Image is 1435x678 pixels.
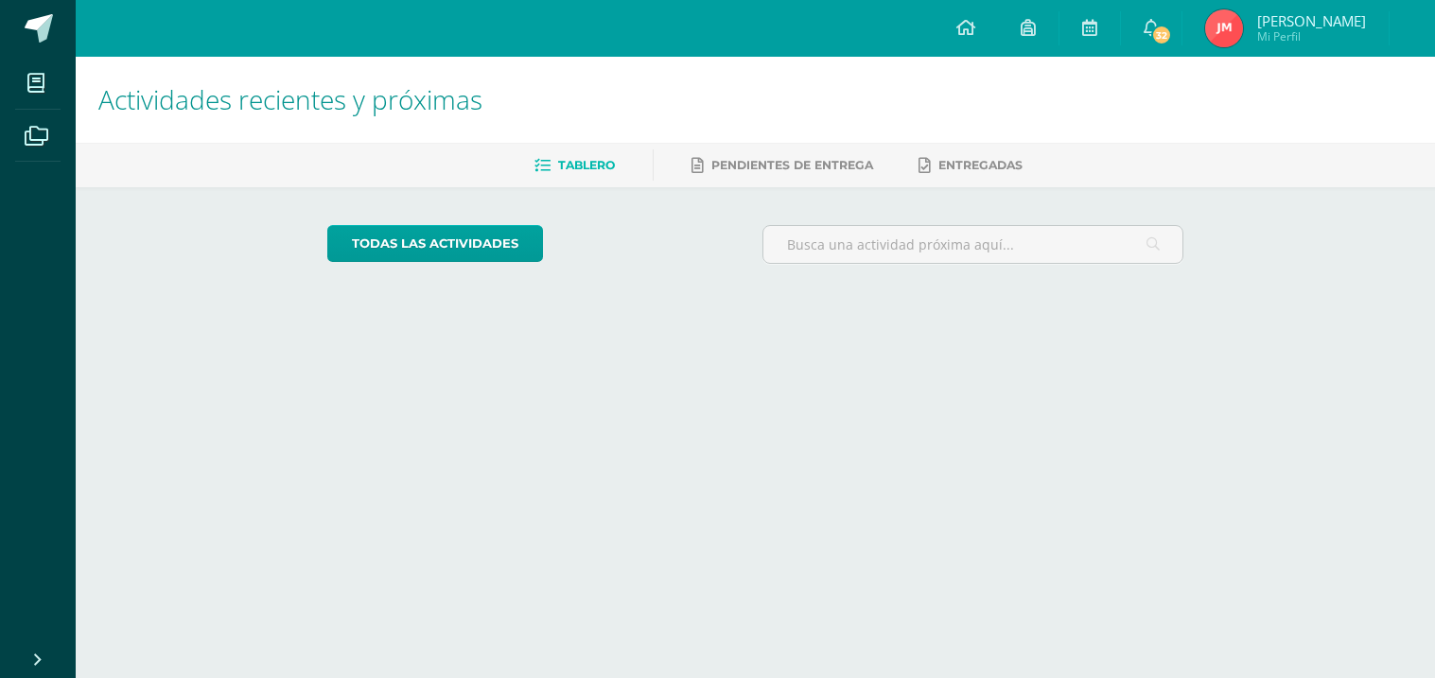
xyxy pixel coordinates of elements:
span: Mi Perfil [1257,28,1366,44]
a: Tablero [534,150,615,181]
input: Busca una actividad próxima aquí... [763,226,1182,263]
span: Tablero [558,158,615,172]
span: [PERSON_NAME] [1257,11,1366,30]
a: Pendientes de entrega [691,150,873,181]
span: 32 [1151,25,1172,45]
span: Entregadas [938,158,1023,172]
img: 5f0c0eb3ea6a1259e16d3c9014d4647a.png [1205,9,1243,47]
a: Entregadas [919,150,1023,181]
span: Pendientes de entrega [711,158,873,172]
a: todas las Actividades [327,225,543,262]
span: Actividades recientes y próximas [98,81,482,117]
